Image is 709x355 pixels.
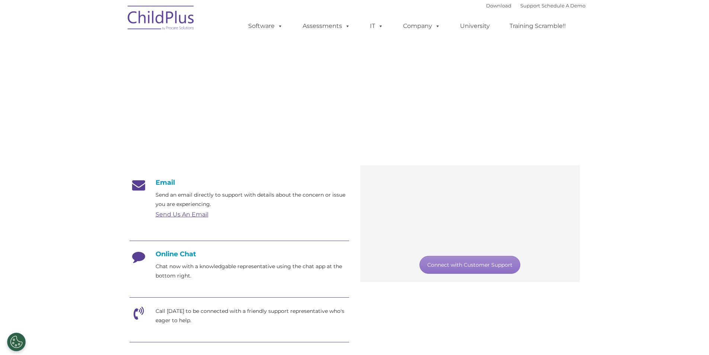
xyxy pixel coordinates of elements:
[542,3,585,9] a: Schedule A Demo
[486,3,511,9] a: Download
[130,250,349,258] h4: Online Chat
[486,3,585,9] font: |
[7,333,26,351] button: Cookies Settings
[156,190,349,209] p: Send an email directly to support with details about the concern or issue you are experiencing.
[520,3,540,9] a: Support
[156,262,349,280] p: Chat now with a knowledgable representative using the chat app at the bottom right.
[453,19,497,34] a: University
[295,19,358,34] a: Assessments
[396,19,448,34] a: Company
[156,211,208,218] a: Send Us An Email
[419,256,520,274] a: Connect with Customer Support
[130,178,349,187] h4: Email
[502,19,573,34] a: Training Scramble!!
[124,0,198,38] img: ChildPlus by Procare Solutions
[156,307,349,325] p: Call [DATE] to be connected with a friendly support representative who's eager to help.
[363,19,391,34] a: IT
[241,19,290,34] a: Software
